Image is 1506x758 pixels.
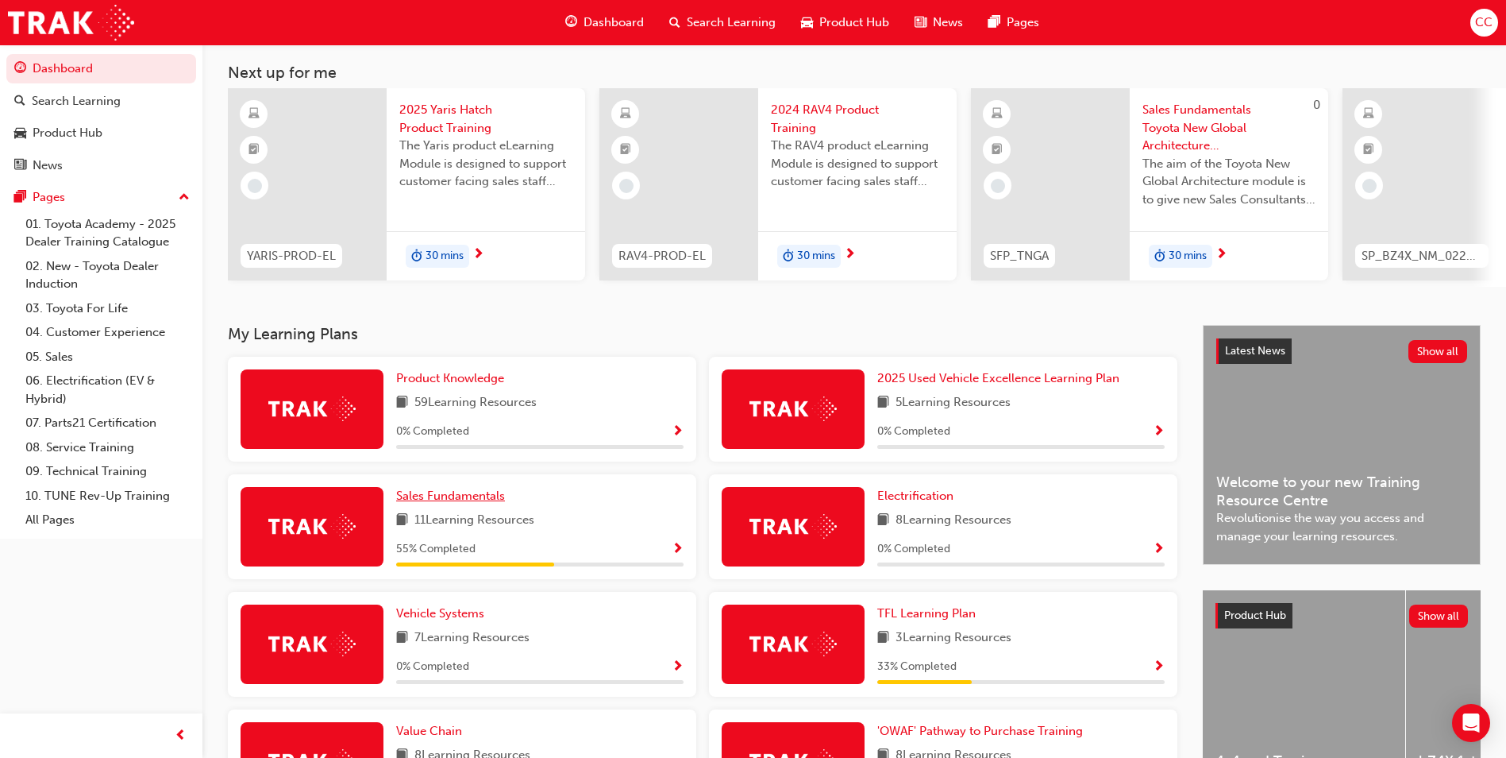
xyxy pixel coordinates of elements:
a: search-iconSearch Learning [657,6,788,39]
span: Welcome to your new Training Resource Centre [1216,474,1467,509]
h3: My Learning Plans [228,325,1177,343]
span: book-icon [877,628,889,648]
span: 11 Learning Resources [414,511,534,531]
a: Vehicle Systems [396,605,491,623]
a: 04. Customer Experience [19,320,196,345]
span: The RAV4 product eLearning Module is designed to support customer facing sales staff with introdu... [771,137,944,191]
span: 33 % Completed [877,658,957,676]
button: Show all [1409,605,1469,628]
span: 0 % Completed [877,423,950,441]
span: Product Hub [1224,609,1286,622]
div: Product Hub [33,124,102,142]
span: next-icon [1215,248,1227,262]
div: Open Intercom Messenger [1452,704,1490,742]
span: 30 mins [426,247,464,265]
span: search-icon [14,95,25,109]
span: book-icon [396,511,408,531]
span: Show Progress [1153,425,1165,439]
span: Latest News [1225,344,1285,358]
a: car-iconProduct Hub [788,6,902,39]
span: 30 mins [797,247,835,265]
span: YARIS-PROD-EL [247,247,336,265]
span: Dashboard [584,14,644,32]
span: learningResourceType_ELEARNING-icon [248,104,260,125]
button: Show Progress [1153,422,1165,442]
a: News [6,151,196,180]
span: news-icon [915,13,926,33]
a: pages-iconPages [976,6,1052,39]
a: 06. Electrification (EV & Hybrid) [19,369,196,411]
img: Trak [8,5,134,41]
button: Show Progress [1153,539,1165,559]
button: DashboardSearch LearningProduct HubNews [6,51,196,183]
span: Search Learning [687,14,776,32]
a: 'OWAF' Pathway to Purchase Training [877,722,1089,741]
a: YARIS-PROD-EL2025 Yaris Hatch Product TrainingThe Yaris product eLearning Module is designed to s... [228,88,585,280]
img: Trak [749,514,837,539]
span: book-icon [396,393,408,413]
span: learningResourceType_ELEARNING-icon [620,104,631,125]
span: up-icon [179,188,190,208]
span: SP_BZ4X_NM_0224_EL01 [1362,247,1482,265]
div: Search Learning [32,92,121,110]
span: 59 Learning Resources [414,393,537,413]
span: Electrification [877,489,953,503]
span: 2025 Used Vehicle Excellence Learning Plan [877,371,1119,385]
a: 0SFP_TNGASales Fundamentals Toyota New Global Architecture eLearning ModuleThe aim of the Toyota ... [971,88,1328,280]
span: booktick-icon [248,140,260,160]
span: search-icon [669,13,680,33]
a: Latest NewsShow all [1216,338,1467,364]
span: 'OWAF' Pathway to Purchase Training [877,724,1083,738]
a: 2025 Used Vehicle Excellence Learning Plan [877,369,1126,388]
span: duration-icon [1154,246,1165,267]
span: duration-icon [783,246,794,267]
span: 3 Learning Resources [896,628,1011,648]
span: CC [1475,14,1493,32]
button: Show Progress [672,657,684,677]
a: 01. Toyota Academy - 2025 Dealer Training Catalogue [19,212,196,254]
span: 5 Learning Resources [896,393,1011,413]
button: Show Progress [672,539,684,559]
a: Product Hub [6,118,196,148]
a: Electrification [877,487,960,505]
span: pages-icon [14,191,26,205]
span: Value Chain [396,724,462,738]
span: Show Progress [672,425,684,439]
a: All Pages [19,508,196,532]
span: 8 Learning Resources [896,511,1011,531]
span: car-icon [801,13,813,33]
a: Search Learning [6,87,196,116]
a: 02. New - Toyota Dealer Induction [19,254,196,296]
span: guage-icon [14,62,26,76]
span: Show Progress [672,543,684,557]
a: RAV4-PROD-EL2024 RAV4 Product TrainingThe RAV4 product eLearning Module is designed to support cu... [599,88,957,280]
button: Pages [6,183,196,212]
img: Trak [268,514,356,539]
a: Sales Fundamentals [396,487,511,505]
a: Value Chain [396,722,468,741]
span: learningRecordVerb_NONE-icon [991,179,1005,193]
span: duration-icon [411,246,422,267]
span: learningResourceType_ELEARNING-icon [1363,104,1374,125]
a: 03. Toyota For Life [19,296,196,321]
span: The aim of the Toyota New Global Architecture module is to give new Sales Consultants and Sales P... [1142,155,1315,209]
button: Show all [1408,340,1468,363]
span: 55 % Completed [396,540,476,559]
img: Trak [268,396,356,421]
span: learningRecordVerb_NONE-icon [619,179,634,193]
a: 05. Sales [19,345,196,369]
span: 2024 RAV4 Product Training [771,101,944,137]
span: 0 % Completed [877,540,950,559]
div: News [33,157,63,175]
span: guage-icon [565,13,577,33]
a: guage-iconDashboard [553,6,657,39]
span: 0 % Completed [396,423,469,441]
span: booktick-icon [620,140,631,160]
span: booktick-icon [1363,140,1374,160]
span: next-icon [844,248,856,262]
span: Sales Fundamentals Toyota New Global Architecture eLearning Module [1142,101,1315,155]
button: CC [1470,9,1498,37]
span: Show Progress [1153,543,1165,557]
